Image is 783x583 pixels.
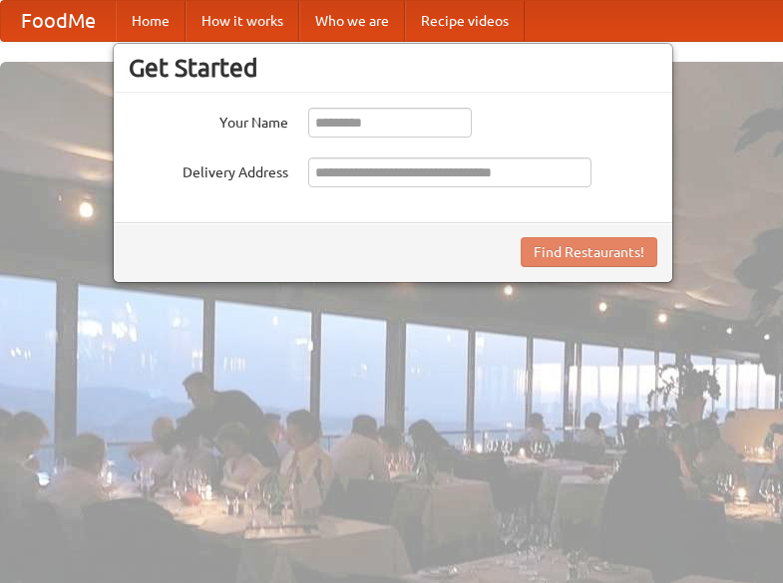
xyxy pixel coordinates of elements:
[129,108,288,133] label: Your Name
[405,1,525,41] a: Recipe videos
[186,1,299,41] a: How it works
[299,1,405,41] a: Who we are
[116,1,186,41] a: Home
[1,1,116,41] a: FoodMe
[129,157,288,182] label: Delivery Address
[521,237,657,267] button: Find Restaurants!
[129,53,657,83] h3: Get Started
